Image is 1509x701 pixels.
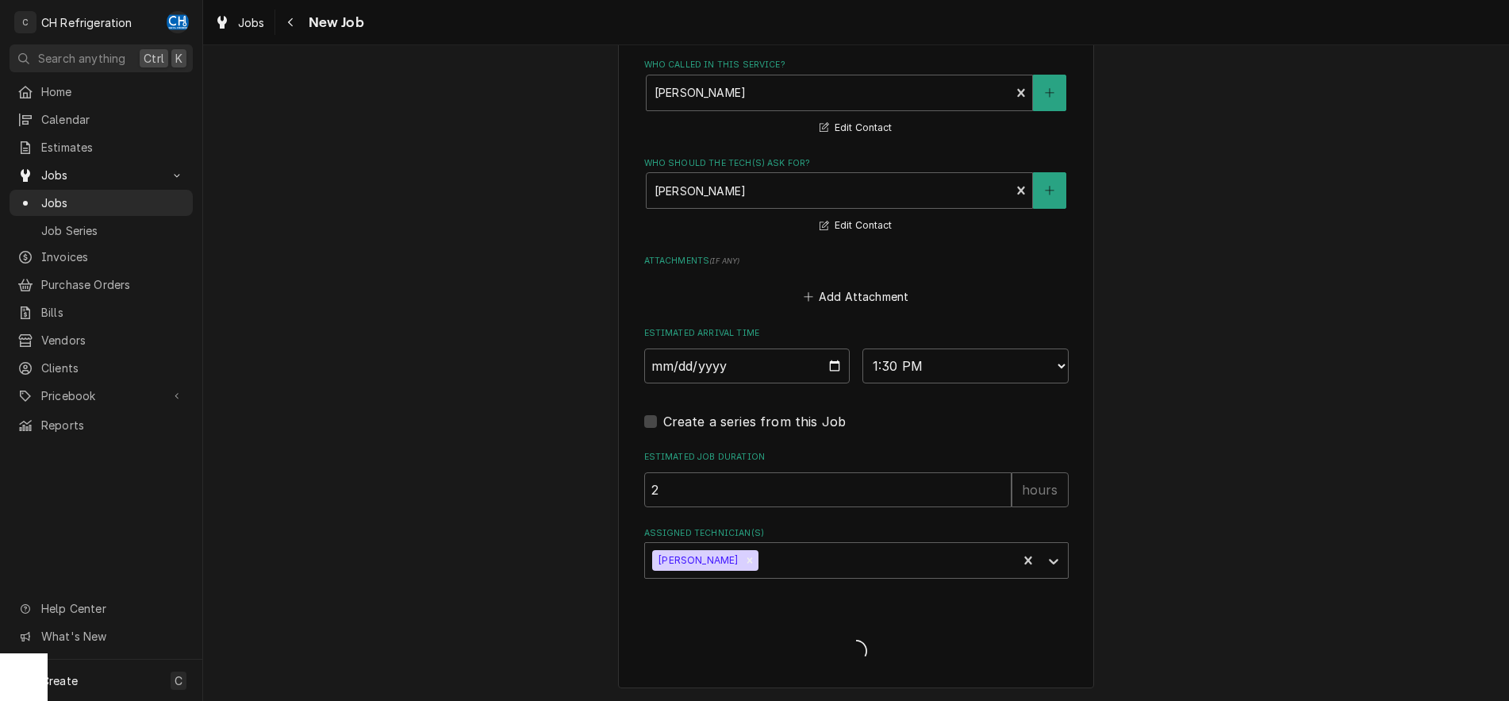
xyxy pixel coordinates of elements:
span: Reports [41,417,185,433]
a: Vendors [10,327,193,353]
label: Estimated Arrival Time [644,327,1069,340]
span: Ctrl [144,50,164,67]
div: hours [1012,472,1069,507]
a: Bills [10,299,193,325]
a: Home [10,79,193,105]
a: Jobs [10,190,193,216]
div: Who called in this service? [644,59,1069,137]
span: Jobs [238,14,265,31]
svg: Create New Contact [1045,87,1054,98]
a: Purchase Orders [10,272,193,298]
div: CH [167,11,189,33]
a: Invoices [10,244,193,270]
span: New Job [304,12,364,33]
span: Pricebook [41,387,161,404]
a: Go to Jobs [10,162,193,188]
a: Job Series [10,218,193,244]
span: What's New [41,628,183,645]
button: Search anythingCtrlK [10,44,193,72]
svg: Create New Contact [1045,185,1054,196]
span: Calendar [41,111,185,128]
a: Reports [10,412,193,438]
span: Loading... [644,634,1069,668]
button: Create New Contact [1033,172,1066,209]
div: C [14,11,36,33]
button: Create New Contact [1033,75,1066,111]
div: Estimated Job Duration [644,451,1069,507]
label: Attachments [644,255,1069,268]
input: Date [644,349,850,383]
span: ( if any ) [709,256,739,265]
span: Jobs [41,167,161,183]
label: Assigned Technician(s) [644,527,1069,540]
span: Create [41,674,78,688]
span: Invoices [41,248,185,265]
label: Create a series from this Job [663,412,847,431]
span: Bills [41,304,185,321]
div: Remove Josh Galindo [741,550,758,571]
a: Go to Help Center [10,595,193,622]
div: Who should the tech(s) ask for? [644,157,1069,236]
span: Purchase Orders [41,276,185,293]
button: Edit Contact [817,118,894,138]
span: Clients [41,360,185,376]
span: K [175,50,182,67]
div: Attachments [644,255,1069,307]
label: Estimated Job Duration [644,451,1069,464]
button: Edit Contact [817,216,894,236]
a: Calendar [10,106,193,133]
span: C [175,672,182,689]
div: Estimated Arrival Time [644,327,1069,383]
a: Jobs [208,10,271,36]
a: Go to Pricebook [10,383,193,409]
select: Time Select [862,349,1069,383]
span: Estimates [41,139,185,156]
a: Go to What's New [10,623,193,649]
span: Help Center [41,600,183,617]
span: Home [41,83,185,100]
button: Navigate back [278,10,304,35]
button: Add Attachment [801,285,912,307]
div: [PERSON_NAME] [652,550,741,571]
span: Vendors [41,332,185,349]
span: Job Series [41,222,185,239]
div: Chris Hiraga's Avatar [167,11,189,33]
a: Clients [10,355,193,381]
label: Who should the tech(s) ask for? [644,157,1069,170]
label: Who called in this service? [644,59,1069,71]
span: Jobs [41,195,185,211]
span: Search anything [38,50,125,67]
div: Assigned Technician(s) [644,527,1069,579]
a: Estimates [10,134,193,160]
div: CH Refrigeration [41,14,132,31]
